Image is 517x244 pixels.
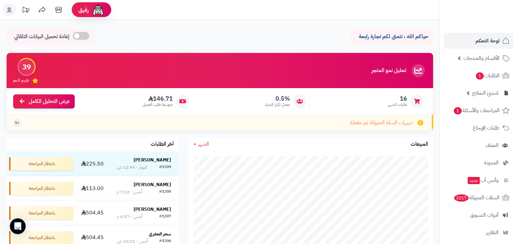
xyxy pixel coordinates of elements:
span: إعادة تحميل البيانات التلقائي [14,33,69,40]
a: السلات المتروكة2217 [444,190,513,206]
span: 0.5% [265,95,290,102]
span: أدوات التسويق [470,210,499,220]
a: المراجعات والأسئلة1 [444,103,513,118]
a: وآتس آبجديد [444,172,513,188]
img: logo-2.png [472,15,511,29]
td: 504.45 [76,201,109,225]
span: الأقسام والمنتجات [463,54,500,63]
span: 1 [476,72,484,80]
span: معدل تكرار الشراء [265,102,290,108]
a: لوحة التحكم [444,33,513,49]
div: #1207 [159,213,171,220]
td: 225.50 [76,152,109,176]
span: لوحة التحكم [476,36,500,45]
a: العملاء [444,137,513,153]
strong: [PERSON_NAME] [134,181,171,188]
a: التقارير [444,225,513,240]
span: جديد [468,177,480,184]
div: اليوم - 12:44 ص [116,164,147,171]
td: 113.00 [76,176,109,201]
a: الشهر [194,140,209,148]
p: حياكم الله ، نتمنى لكم تجارة رابحة [356,33,428,40]
div: #1209 [159,164,171,171]
div: Open Intercom Messenger [10,218,26,234]
span: تقييم النمو [13,78,29,83]
span: 1 [454,107,462,114]
span: الشهر [198,140,209,148]
span: 16 [388,95,407,102]
span: 2217 [454,194,469,202]
span: وآتس آب [467,176,499,185]
a: الطلبات1 [444,68,513,84]
span: عرض التحليل الكامل [29,98,70,105]
div: أمس - 6:57 م [116,213,142,220]
h3: تحليل نمو المتجر [372,68,406,74]
strong: سحر الجفري [149,231,171,237]
div: بانتظار المراجعة [9,207,73,220]
span: 146.71 [142,95,173,102]
a: تحديثات المنصة [17,3,34,18]
img: ai-face.png [91,3,105,16]
strong: [PERSON_NAME] [134,206,171,213]
span: المراجعات والأسئلة [453,106,500,115]
h3: آخر الطلبات [151,141,174,147]
span: الطلبات [475,71,500,80]
span: +1 [15,120,19,126]
span: متوسط طلب العميل [142,102,173,108]
span: رفيق [78,6,89,14]
strong: [PERSON_NAME] [134,157,171,163]
a: عرض التحليل الكامل [13,94,75,109]
span: طلبات الإرجاع [473,123,500,133]
span: السلات المتروكة [453,193,500,202]
a: أدوات التسويق [444,207,513,223]
a: المدونة [444,155,513,171]
span: طلبات الشهر [388,102,407,108]
span: مُنشئ النماذج [472,88,499,98]
div: بانتظار المراجعة [9,182,73,195]
span: العملاء [486,141,499,150]
span: المدونة [484,158,499,167]
span: تنبيهات السلة المتروكة غير مفعلة [350,119,413,127]
span: التقارير [486,228,499,237]
div: أمس - 7:12 م [116,189,142,195]
div: بانتظار المراجعة [9,157,73,170]
h3: المبيعات [411,141,428,147]
div: #1208 [159,189,171,195]
a: طلبات الإرجاع [444,120,513,136]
